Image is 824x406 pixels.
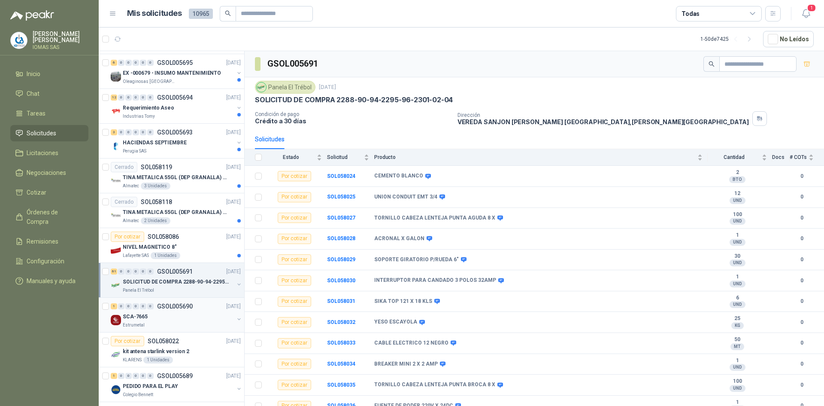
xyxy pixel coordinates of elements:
img: Company Logo [111,350,121,360]
a: SOL058030 [327,278,355,284]
p: TINA METALICA 55GL (DEP GRANALLA) CON TAPA [123,208,230,217]
div: 3 [111,129,117,135]
a: SOL058029 [327,256,355,263]
b: 0 [790,193,814,201]
span: # COTs [790,154,807,160]
div: Cerrado [111,162,137,172]
span: Solicitud [327,154,362,160]
p: GSOL005689 [157,373,193,379]
a: SOL058028 [327,235,355,241]
p: [DATE] [226,163,241,171]
div: 0 [125,269,132,275]
p: SOLICITUD DE COMPRA 2288-90-94-2295-96-2301-02-04 [255,95,453,104]
span: Configuración [27,256,64,266]
h1: Mis solicitudes [127,7,182,20]
span: Manuales y ayuda [27,276,76,286]
span: Cantidad [708,154,760,160]
span: search [225,10,231,16]
b: SIKA TOP 121 X 18 KLS [374,298,432,305]
b: 0 [790,318,814,327]
p: SCA-7665 [123,313,148,321]
p: Industrias Tomy [123,113,155,120]
div: Por cotizar [278,296,311,307]
p: VEREDA SANJON [PERSON_NAME] [GEOGRAPHIC_DATA] , [PERSON_NAME][GEOGRAPHIC_DATA] [457,118,749,125]
a: Tareas [10,105,88,122]
a: Licitaciones [10,145,88,161]
p: Colegio Bennett [123,391,153,398]
p: [PERSON_NAME] [PERSON_NAME] [33,31,88,43]
div: 0 [140,373,146,379]
span: Producto [374,154,696,160]
a: 12 0 0 0 0 0 GSOL005694[DATE] Company LogoRequerimiento AseoIndustrias Tomy [111,92,242,120]
div: 0 [125,60,132,66]
div: 0 [147,373,154,379]
p: Dirección [457,112,749,118]
b: 25 [708,315,767,322]
b: 0 [790,256,814,264]
p: KLARENS [123,357,142,363]
p: Perugia SAS [123,148,146,155]
div: 0 [147,303,154,309]
a: Remisiones [10,233,88,250]
p: [DATE] [226,198,241,206]
div: 0 [118,129,124,135]
b: CABLE ELECTRICO 12 NEGRO [374,340,448,347]
div: 0 [140,303,146,309]
div: 0 [118,269,124,275]
p: [DATE] [226,372,241,380]
div: Por cotizar [278,171,311,181]
div: 0 [133,129,139,135]
button: 1 [798,6,814,21]
span: Licitaciones [27,148,58,158]
b: 50 [708,336,767,343]
p: NIVEL MAGNETICO 8" [123,243,177,251]
div: Por cotizar [278,254,311,265]
b: INTERRUPTOR PARA CANDADO 3 POLOS 32AMP [374,277,496,284]
a: Negociaciones [10,165,88,181]
div: MT [730,343,744,350]
b: 100 [708,211,767,218]
img: Company Logo [111,245,121,256]
a: Chat [10,85,88,102]
b: 0 [790,360,814,368]
p: SOL058022 [148,338,179,344]
th: Producto [374,149,708,166]
img: Company Logo [111,385,121,395]
div: 0 [118,95,124,101]
span: Órdenes de Compra [27,208,80,226]
b: 100 [708,378,767,385]
p: EX -000679 - INSUMO MANTENIMIENTO [123,69,221,77]
div: 2 Unidades [141,217,170,224]
div: Por cotizar [278,338,311,348]
div: UND [730,239,745,246]
span: Chat [27,89,39,98]
b: TORNILLO CABEZA LENTEJA PUNTA BROCA 8 X [374,382,495,388]
div: BTO [729,176,745,183]
b: 1 [708,357,767,364]
div: 0 [140,269,146,275]
p: [DATE] [226,337,241,345]
a: Órdenes de Compra [10,204,88,230]
div: Solicitudes [255,134,285,144]
div: 0 [118,303,124,309]
a: SOL058031 [327,298,355,304]
p: Almatec [123,183,139,189]
b: TORNILLO CABEZA LENTEJA PUNTA AGUDA 8 X [374,215,495,222]
a: CerradoSOL058119[DATE] Company LogoTINA METALICA 55GL (DEP GRANALLA) CON TAPAAlmatec3 Unidades [99,159,244,193]
div: 6 [111,60,117,66]
div: Cerrado [111,197,137,207]
span: search [709,61,715,67]
b: BREAKER MINI 2 X 2 AMP [374,361,438,368]
div: 0 [133,303,139,309]
b: 0 [790,339,814,347]
a: SOL058024 [327,173,355,179]
b: SOL058035 [327,382,355,388]
p: [DATE] [226,268,241,276]
p: [DATE] [226,94,241,102]
img: Company Logo [257,82,266,92]
div: UND [730,385,745,392]
img: Company Logo [11,32,27,49]
p: PEDIDO PARA EL PLAY [123,382,178,391]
